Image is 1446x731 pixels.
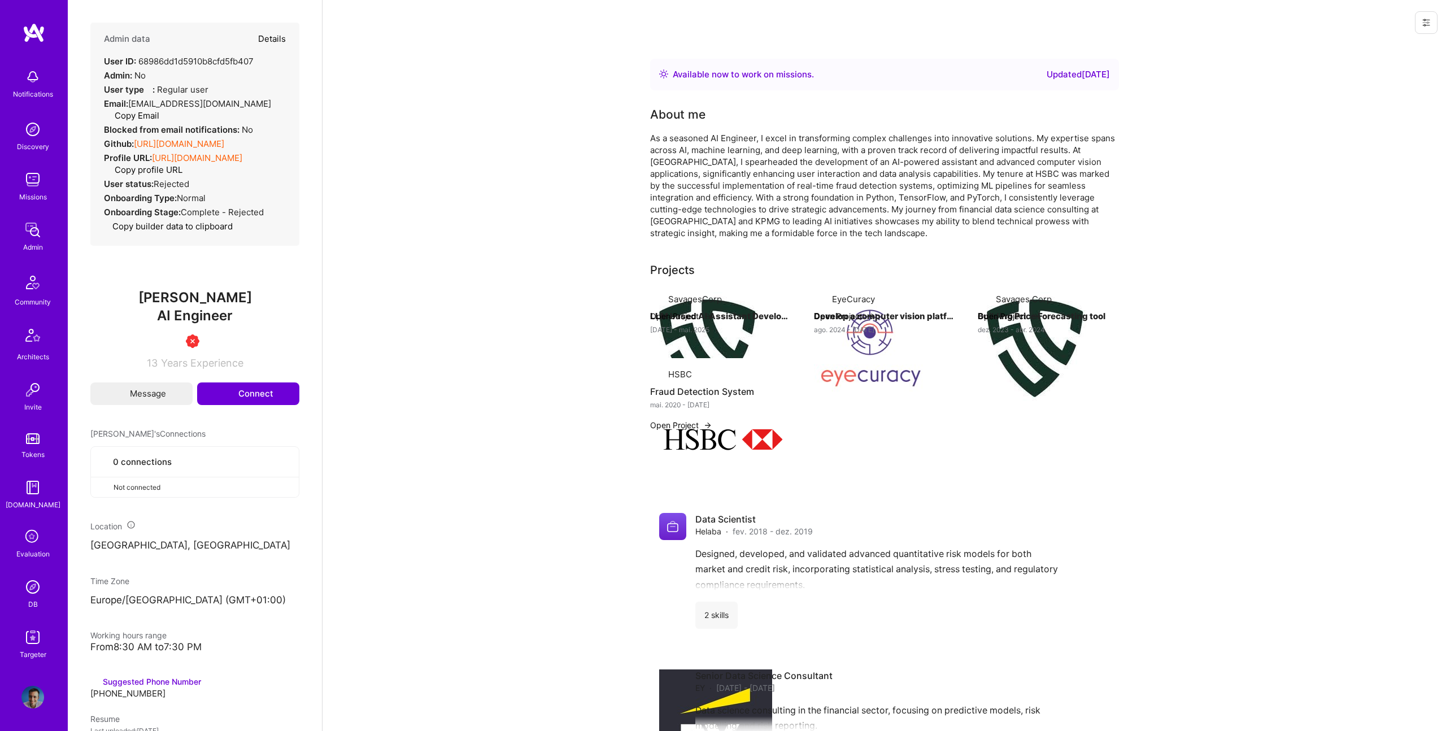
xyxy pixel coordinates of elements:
[104,207,181,217] strong: Onboarding Stage:
[21,576,44,598] img: Admin Search
[21,219,44,241] img: admin teamwork
[152,153,242,163] a: [URL][DOMAIN_NAME]
[695,602,738,629] div: 2 skills
[90,594,299,607] p: Europe/[GEOGRAPHIC_DATA] (GMT+01:00 )
[90,676,201,688] div: Suggested Phone Number
[996,293,1052,305] div: Savages Corp
[978,324,1119,336] div: dez. 2023 - abr. 2024
[104,153,152,163] strong: Profile URL:
[650,262,695,279] div: Projects
[726,525,728,537] span: ·
[21,476,44,499] img: guide book
[117,390,125,398] i: icon Mail
[186,334,199,348] img: Unqualified
[181,207,264,217] span: Complete - Rejected
[650,132,1119,239] div: As a seasoned AI Engineer, I excel in transforming complex challenges into innovative solutions. ...
[90,520,299,532] div: Location
[21,449,45,460] div: Tokens
[659,69,668,79] img: Availability
[21,118,44,141] img: discovery
[17,351,49,363] div: Architects
[650,310,712,322] button: Open Project
[814,292,927,405] img: Company logo
[104,84,208,95] div: Regular user
[19,686,47,708] a: User Avatar
[104,84,155,95] strong: User type :
[673,68,814,81] div: Available now to work on missions .
[223,389,233,399] i: icon Connect
[154,179,189,189] span: Rejected
[668,368,692,380] div: HSBC
[695,669,833,682] h4: Senior Data Science Consultant
[90,714,120,724] span: Resume
[23,241,43,253] div: Admin
[104,193,177,203] strong: Onboarding Type:
[20,649,46,660] div: Targeter
[104,56,136,67] strong: User ID:
[668,293,722,305] div: SavagesCorp
[90,678,98,686] i: icon SuggestedTeams
[16,548,50,560] div: Evaluation
[23,23,45,43] img: logo
[709,682,712,694] span: ·
[134,138,224,149] a: [URL][DOMAIN_NAME]
[695,525,721,537] span: Helaba
[19,191,47,203] div: Missions
[90,428,206,440] span: [PERSON_NAME]'s Connections
[650,106,705,123] div: About me
[703,421,712,430] img: arrow-right
[978,309,1119,324] h4: Building Price Forecasting tool
[19,324,46,351] img: Architects
[100,482,109,491] i: icon CloseGray
[650,467,1119,481] h3: Jobs
[650,384,791,399] h4: Fraud Detection System
[106,110,159,121] button: Copy Email
[650,324,791,336] div: [DATE] - mai. 2025
[650,367,795,512] img: Company logo
[6,499,60,511] div: [DOMAIN_NAME]
[90,539,299,552] p: [GEOGRAPHIC_DATA], [GEOGRAPHIC_DATA]
[733,525,813,537] span: fev. 2018 - dez. 2019
[90,576,129,586] span: Time Zone
[104,223,112,231] i: icon Copy
[650,292,763,405] img: Company logo
[104,98,128,109] strong: Email:
[21,378,44,401] img: Invite
[832,293,875,305] div: EyeCuracy
[90,688,165,699] span: [PHONE_NUMBER]
[104,34,150,44] h4: Admin data
[716,682,775,694] span: [DATE] - [DATE]
[104,179,154,189] strong: User status:
[114,481,160,493] span: Not connected
[13,88,53,100] div: Notifications
[90,641,299,653] div: From 8:30 AM to 7:30 PM
[90,382,193,405] button: Message
[26,433,40,444] img: tokens
[258,23,286,55] button: Details
[144,84,153,93] i: Help
[978,310,1040,322] button: Open Project
[650,419,712,431] button: Open Project
[24,401,42,413] div: Invite
[157,307,233,324] span: AI Engineer
[814,309,955,324] h4: Develop a computer vision platform for eye movement analysis
[17,141,49,153] div: Discovery
[90,289,299,306] span: [PERSON_NAME]
[867,312,876,321] img: arrow-right
[104,138,134,149] strong: Github:
[1031,312,1040,321] img: arrow-right
[695,682,705,694] span: EY
[177,193,206,203] span: normal
[659,513,686,540] img: Company logo
[814,310,876,322] button: Open Project
[19,269,46,296] img: Community
[650,309,791,324] h4: LLM based AI Assistant Development with MCP
[703,312,712,321] img: arrow-right
[21,168,44,191] img: teamwork
[197,382,299,405] button: Connect
[90,630,167,640] span: Working hours range
[15,296,51,308] div: Community
[106,164,182,176] button: Copy profile URL
[650,399,791,411] div: mai. 2020 - [DATE]
[21,626,44,649] img: Skill Targeter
